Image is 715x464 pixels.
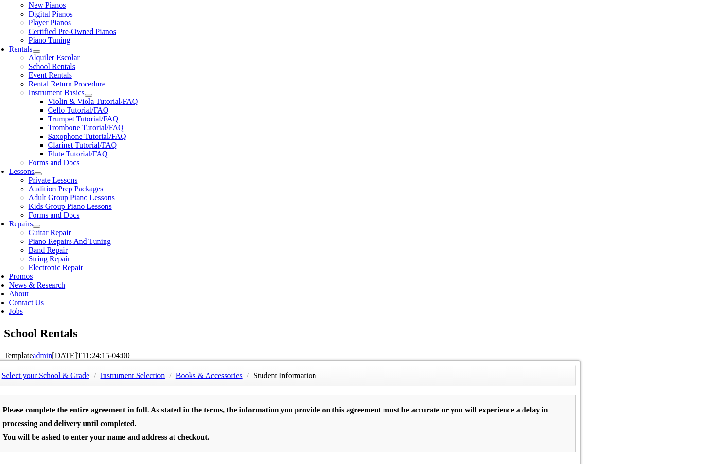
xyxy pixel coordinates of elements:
a: Certified Pre-Owned Pianos [29,27,116,35]
button: Open submenu of Instrument Basics [85,94,92,97]
a: Books & Accessories [176,371,243,379]
a: Cello Tutorial/FAQ [48,106,109,114]
a: Rental Return Procedure [29,80,105,88]
a: Forms and Docs [29,211,80,219]
a: Player Pianos [29,18,71,27]
a: Guitar Repair [29,228,71,237]
a: Piano Repairs And Tuning [29,237,111,245]
span: [DATE]T11:24:15-04:00 [52,351,129,360]
a: Private Lessons [29,176,78,184]
span: / [244,371,251,379]
a: Flute Tutorial/FAQ [48,150,108,158]
a: Kids Group Piano Lessons [29,202,112,210]
button: Open submenu of Rentals [33,50,40,53]
a: Instrument Basics [29,88,85,97]
a: Alquiler Escolar [29,53,80,62]
a: New Pianos [29,1,66,9]
a: Rentals [9,45,33,53]
a: Saxophone Tutorial/FAQ [48,132,126,140]
a: Forms and Docs [29,158,80,167]
a: Violin & Viola Tutorial/FAQ [48,97,138,105]
a: Select your School & Grade [2,371,89,379]
a: Clarinet Tutorial/FAQ [48,141,117,149]
span: Template [4,351,33,360]
a: Piano Tuning [29,36,70,44]
a: Promos [9,272,33,280]
span: / [167,371,174,379]
a: Trumpet Tutorial/FAQ [48,115,118,123]
button: Open submenu of Repairs [33,225,40,228]
a: Adult Group Piano Lessons [29,193,115,202]
span: / [91,371,98,379]
a: String Repair [29,255,70,263]
span: of 2 [107,2,122,13]
a: Instrument Selection [100,371,165,379]
a: Trombone Tutorial/FAQ [48,123,124,132]
a: Electronic Repair [29,263,83,272]
li: Student Information [253,369,316,382]
a: Jobs [9,307,23,315]
a: Contact Us [9,298,44,307]
a: Digital Pianos [29,10,73,18]
a: School Rentals [29,62,75,70]
a: Event Rentals [29,71,72,79]
a: Lessons [9,167,35,175]
a: About [9,290,29,298]
input: Page [81,2,107,13]
a: admin [33,351,52,360]
button: Open submenu of Lessons [34,172,42,175]
a: Band Repair [29,246,68,254]
a: Audition Prep Packages [29,185,104,193]
a: News & Research [9,281,66,289]
select: Zoom [277,2,346,13]
a: Repairs [9,220,33,228]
